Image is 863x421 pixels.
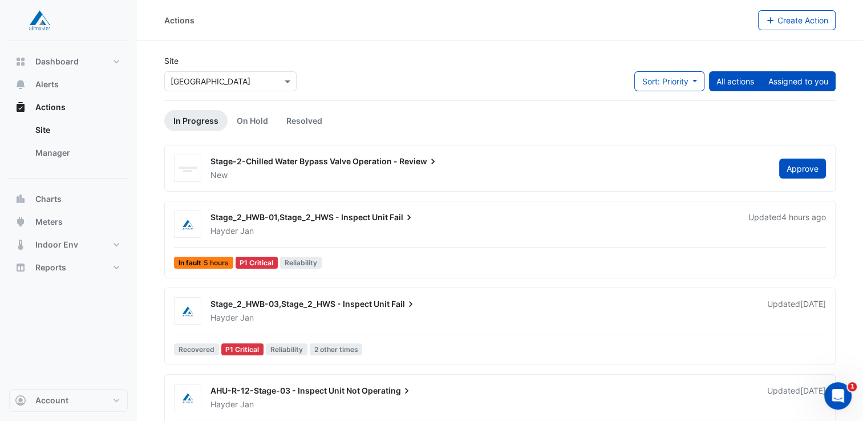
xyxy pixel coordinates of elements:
[758,10,836,30] button: Create Action
[240,399,254,410] span: Jan
[391,298,416,310] span: Fail
[362,385,412,396] span: Operating
[9,73,128,96] button: Alerts
[210,156,398,166] span: Stage-2-Chilled Water Bypass Valve Operation -
[280,257,322,269] span: Reliability
[210,399,238,409] span: Hayder
[15,262,26,273] app-icon: Reports
[175,219,201,230] img: Airmaster Australia
[9,211,128,233] button: Meters
[748,212,826,237] div: Updated
[800,299,826,309] span: Thu 07-Aug-2025 10:28 AEST
[767,385,826,410] div: Updated
[14,9,65,32] img: Company Logo
[800,386,826,395] span: Wed 06-Aug-2025 10:01 AEST
[175,392,201,404] img: Airmaster Australia
[15,193,26,205] app-icon: Charts
[9,256,128,279] button: Reports
[824,382,852,410] iframe: Intercom live chat
[9,188,128,211] button: Charts
[35,262,66,273] span: Reports
[35,102,66,113] span: Actions
[26,141,128,164] a: Manager
[236,257,278,269] div: P1 Critical
[15,216,26,228] app-icon: Meters
[240,225,254,237] span: Jan
[210,212,388,222] span: Stage_2_HWB-01,Stage_2_HWS - Inspect Unit
[204,260,229,266] span: 5 hours
[210,299,390,309] span: Stage_2_HWB-03,Stage_2_HWS - Inspect Unit
[175,306,201,317] img: Airmaster Australia
[240,312,254,323] span: Jan
[277,110,331,131] a: Resolved
[777,15,828,25] span: Create Action
[210,386,360,395] span: AHU-R-12-Stage-03 - Inspect Unit Not
[210,226,238,236] span: Hayder
[210,313,238,322] span: Hayder
[221,343,264,355] div: P1 Critical
[767,298,826,323] div: Updated
[174,343,219,355] span: Recovered
[15,56,26,67] app-icon: Dashboard
[9,50,128,73] button: Dashboard
[15,239,26,250] app-icon: Indoor Env
[210,170,228,180] span: New
[761,71,836,91] button: Assigned to you
[9,119,128,169] div: Actions
[26,119,128,141] a: Site
[787,164,819,173] span: Approve
[35,193,62,205] span: Charts
[779,159,826,179] button: Approve
[9,96,128,119] button: Actions
[9,233,128,256] button: Indoor Env
[310,343,363,355] span: 2 other times
[15,79,26,90] app-icon: Alerts
[9,389,128,412] button: Account
[848,382,857,391] span: 1
[15,102,26,113] app-icon: Actions
[164,110,228,131] a: In Progress
[642,76,688,86] span: Sort: Priority
[164,55,179,67] label: Site
[390,212,415,223] span: Fail
[228,110,277,131] a: On Hold
[35,239,78,250] span: Indoor Env
[35,395,68,406] span: Account
[35,56,79,67] span: Dashboard
[781,212,826,222] span: Thu 14-Aug-2025 10:05 AEST
[634,71,704,91] button: Sort: Priority
[35,79,59,90] span: Alerts
[399,156,439,167] span: Review
[174,257,233,269] span: In fault
[164,14,195,26] div: Actions
[35,216,63,228] span: Meters
[709,71,761,91] button: All actions
[266,343,307,355] span: Reliability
